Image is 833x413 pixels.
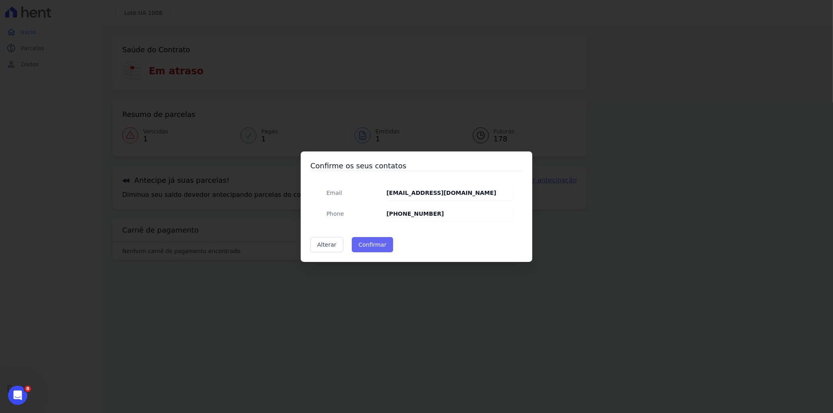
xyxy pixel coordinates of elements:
span: translation missing: pt-BR.public.contracts.modal.confirmation.phone [326,211,344,217]
a: Alterar [310,237,343,252]
strong: [EMAIL_ADDRESS][DOMAIN_NAME] [386,190,496,196]
strong: [PHONE_NUMBER] [386,211,444,217]
h3: Confirme os seus contatos [310,161,523,171]
iframe: Intercom live chat [8,386,27,405]
span: translation missing: pt-BR.public.contracts.modal.confirmation.email [326,190,342,196]
span: 8 [25,386,31,392]
button: Confirmar [352,237,394,252]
